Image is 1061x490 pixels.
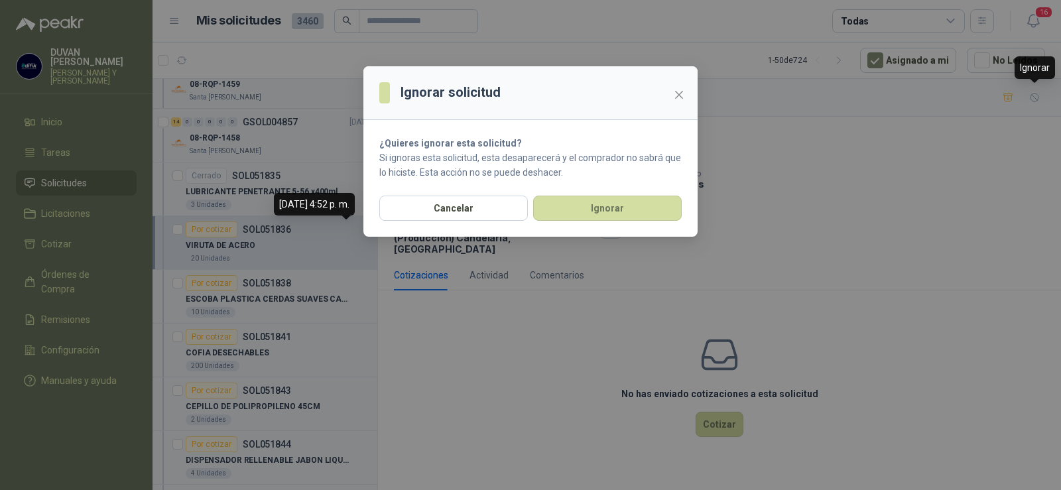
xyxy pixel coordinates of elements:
[668,84,690,105] button: Close
[533,196,682,221] button: Ignorar
[674,90,684,100] span: close
[379,138,522,149] strong: ¿Quieres ignorar esta solicitud?
[379,196,528,221] button: Cancelar
[401,82,501,103] h3: Ignorar solicitud
[379,151,682,180] p: Si ignoras esta solicitud, esta desaparecerá y el comprador no sabrá que lo hiciste. Esta acción ...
